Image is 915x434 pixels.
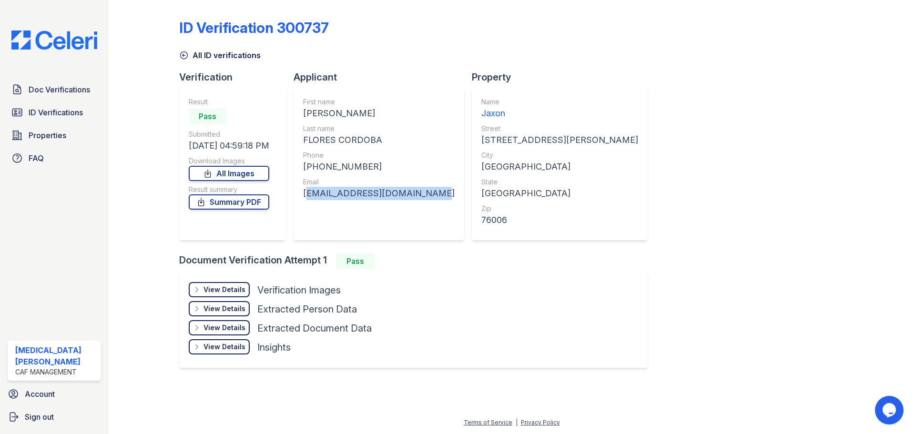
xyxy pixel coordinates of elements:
a: ID Verifications [8,103,101,122]
div: Extracted Document Data [257,322,372,335]
div: State [481,177,638,187]
span: Doc Verifications [29,84,90,95]
div: CAF Management [15,367,97,377]
div: Jaxon [481,107,638,120]
div: Pass [189,109,227,124]
a: Doc Verifications [8,80,101,99]
div: [STREET_ADDRESS][PERSON_NAME] [481,133,638,147]
div: View Details [203,304,245,313]
div: Applicant [294,71,472,84]
div: Result [189,97,269,107]
div: Submitted [189,130,269,139]
span: Sign out [25,411,54,423]
img: CE_Logo_Blue-a8612792a0a2168367f1c8372b55b34899dd931a85d93a1a3d3e32e68fde9ad4.png [4,30,105,50]
a: Sign out [4,407,105,426]
div: Last name [303,124,455,133]
div: Phone [303,151,455,160]
div: Extracted Person Data [257,303,357,316]
a: FAQ [8,149,101,168]
div: Zip [481,204,638,213]
div: View Details [203,323,245,333]
a: Summary PDF [189,194,269,210]
div: Verification [179,71,294,84]
span: ID Verifications [29,107,83,118]
div: FLORES CORDOBA [303,133,455,147]
div: [PERSON_NAME] [303,107,455,120]
a: Account [4,384,105,404]
div: 76006 [481,213,638,227]
div: Result summary [189,185,269,194]
span: Account [25,388,55,400]
div: Download Images [189,156,269,166]
span: Properties [29,130,66,141]
div: Property [472,71,655,84]
div: [DATE] 04:59:18 PM [189,139,269,152]
div: Verification Images [257,283,341,297]
div: City [481,151,638,160]
div: Name [481,97,638,107]
span: FAQ [29,152,44,164]
div: [GEOGRAPHIC_DATA] [481,160,638,173]
iframe: chat widget [875,396,905,424]
a: All Images [189,166,269,181]
a: All ID verifications [179,50,261,61]
div: View Details [203,342,245,352]
div: [EMAIL_ADDRESS][DOMAIN_NAME] [303,187,455,200]
div: [GEOGRAPHIC_DATA] [481,187,638,200]
div: [MEDICAL_DATA][PERSON_NAME] [15,344,97,367]
div: Email [303,177,455,187]
a: Name Jaxon [481,97,638,120]
div: First name [303,97,455,107]
a: Terms of Service [464,419,512,426]
div: | [516,419,518,426]
div: Document Verification Attempt 1 [179,253,655,269]
div: [PHONE_NUMBER] [303,160,455,173]
div: ID Verification 300737 [179,19,329,36]
div: Pass [336,253,375,269]
a: Properties [8,126,101,145]
div: Street [481,124,638,133]
a: Privacy Policy [521,419,560,426]
div: Insights [257,341,291,354]
div: View Details [203,285,245,294]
